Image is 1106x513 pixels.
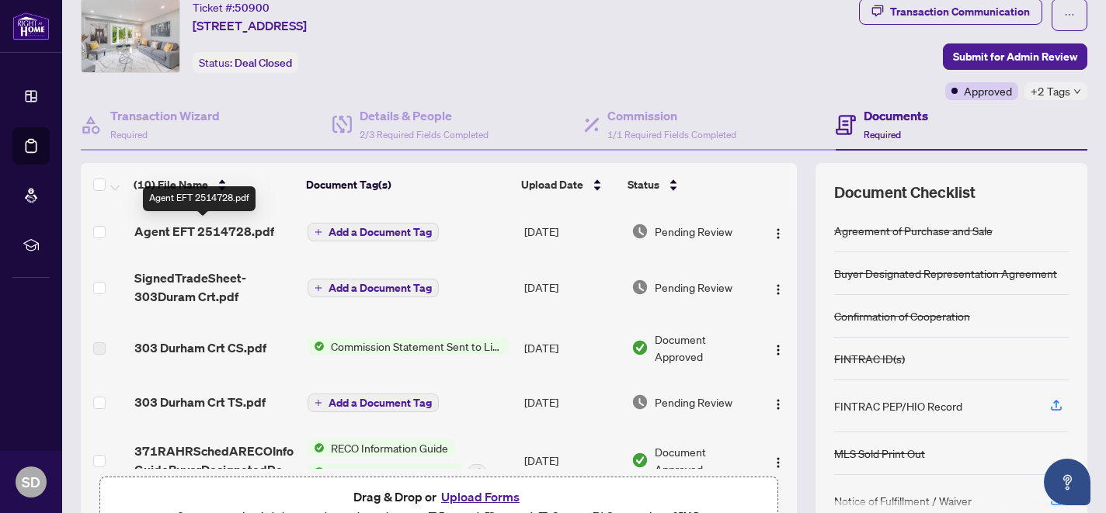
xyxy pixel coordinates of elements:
button: Add a Document Tag [308,393,439,413]
img: Logo [772,283,784,296]
span: Add a Document Tag [329,282,432,293]
th: Upload Date [515,163,621,206]
span: 303 Durham Crt CS.pdf [134,338,266,357]
img: Status Icon [308,463,325,480]
span: Agent EFT 2514728.pdf [134,222,274,241]
img: Status Icon [308,338,325,355]
span: plus [315,399,322,407]
img: Logo [772,398,784,411]
span: [STREET_ADDRESS] [193,16,307,35]
span: 50900 [235,1,270,15]
img: Document Status [631,452,649,469]
span: Required [864,129,901,140]
span: RECO Information Guide [325,439,454,456]
span: Approved [964,82,1012,99]
span: Drag & Drop or [353,487,524,507]
span: Upload Date [521,176,583,193]
div: MLS Sold Print Out [834,445,925,462]
span: Deal Closed [235,56,292,70]
img: Logo [772,456,784,469]
span: Commission Statement Sent to Listing Brokerage [325,338,509,355]
button: Status IconRECO Information GuideStatus IconBuyer Designated Representation Agreement [308,439,485,481]
span: ellipsis [1064,9,1075,20]
span: plus [315,284,322,292]
span: Pending Review [655,393,732,411]
img: logo [12,12,50,40]
img: Logo [772,227,784,240]
img: Document Status [631,223,649,240]
button: Add a Document Tag [308,279,439,297]
span: (10) File Name [134,176,208,193]
div: FINTRAC PEP/HIO Record [834,397,962,414]
span: plus [315,228,322,236]
span: 371RAHRSchedARECOInfoGuideBuyerDesignatedRep.pdf [134,442,295,479]
td: [DATE] [518,256,625,318]
span: down [1073,88,1081,95]
td: [DATE] [518,206,625,256]
button: Logo [766,219,791,244]
button: Logo [766,448,791,473]
h4: Commission [607,106,736,125]
span: SD [22,471,40,493]
div: Agent EFT 2514728.pdf [143,186,256,211]
button: Add a Document Tag [308,278,439,298]
span: Add a Document Tag [329,227,432,237]
button: Upload Forms [436,487,524,507]
div: Confirmation of Cooperation [834,307,970,324]
h4: Details & People [360,106,489,125]
span: Submit for Admin Review [953,44,1077,69]
span: SignedTradeSheet-303Duram Crt.pdf [134,269,295,306]
button: Submit for Admin Review [943,43,1087,70]
div: Status: [193,52,298,73]
td: [DATE] [518,318,625,377]
span: Document Approved [655,443,753,477]
img: Status Icon [308,439,325,456]
img: Document Status [631,279,649,296]
span: Status [628,176,659,193]
img: Document Status [631,339,649,356]
div: FINTRAC ID(s) [834,350,905,367]
button: Logo [766,390,791,414]
h4: Transaction Wizard [110,106,220,125]
button: Status IconCommission Statement Sent to Listing Brokerage [308,338,509,355]
span: 303 Durham Crt TS.pdf [134,393,266,411]
td: [DATE] [518,427,625,494]
div: Agreement of Purchase and Sale [834,222,993,239]
th: (10) File Name [127,163,300,206]
span: Document Approved [655,331,753,365]
th: Document Tag(s) [300,163,515,206]
div: Buyer Designated Representation Agreement [834,265,1057,282]
button: Add a Document Tag [308,222,439,242]
button: Logo [766,335,791,360]
span: Required [110,129,148,140]
span: +2 Tags [1031,82,1070,100]
span: Pending Review [655,279,732,296]
span: Add a Document Tag [329,397,432,408]
h4: Documents [864,106,928,125]
button: Add a Document Tag [308,223,439,241]
button: Open asap [1044,459,1090,505]
span: Buyer Designated Representation Agreement [325,463,462,480]
td: [DATE] [518,377,625,427]
div: Notice of Fulfillment / Waiver [834,492,972,509]
button: Logo [766,275,791,300]
span: Pending Review [655,223,732,240]
th: Status [621,163,754,206]
img: Logo [772,344,784,356]
span: Document Checklist [834,182,976,203]
span: 1/1 Required Fields Completed [607,129,736,140]
button: Add a Document Tag [308,393,439,412]
span: 2/3 Required Fields Completed [360,129,489,140]
img: Document Status [631,393,649,411]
